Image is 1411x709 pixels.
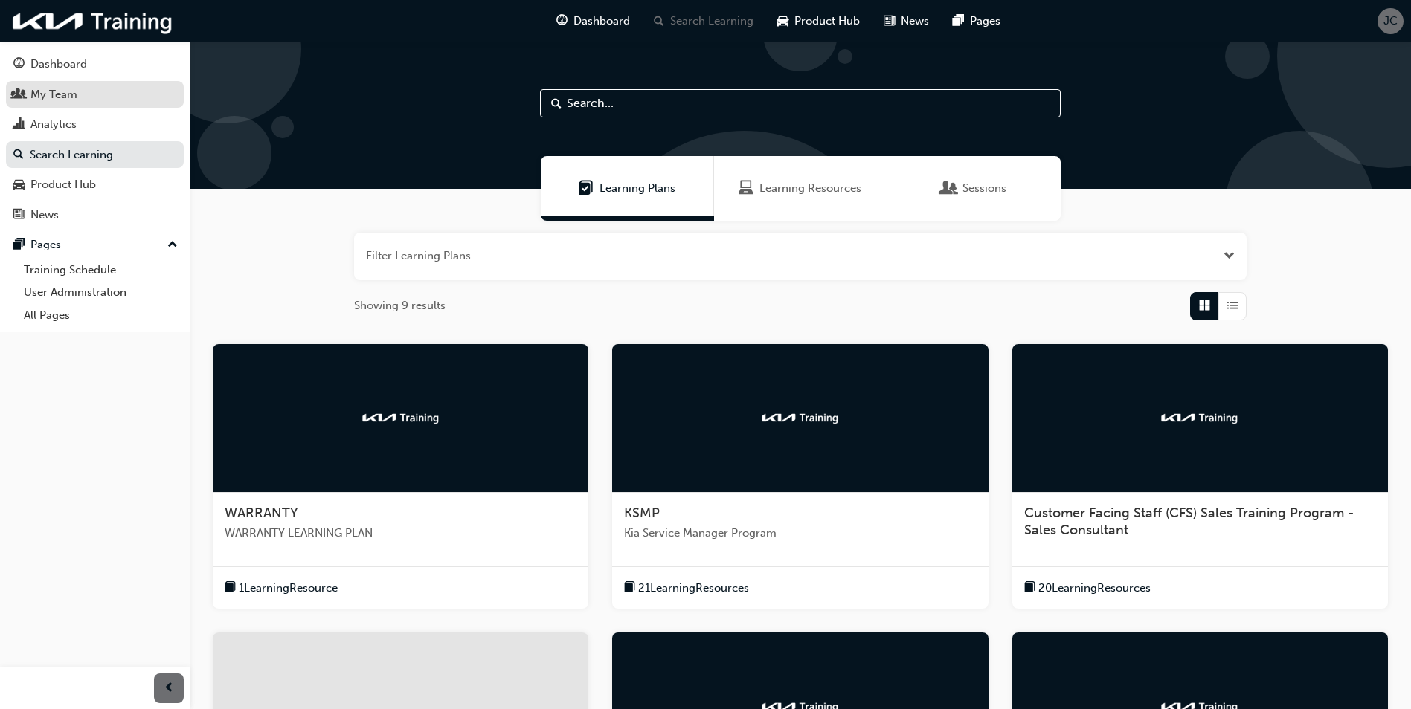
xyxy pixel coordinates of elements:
a: All Pages [18,304,184,327]
span: Pages [970,13,1000,30]
button: book-icon1LearningResource [225,579,338,598]
button: book-icon20LearningResources [1024,579,1151,598]
span: news-icon [884,12,895,30]
span: Search [551,95,562,112]
span: KSMP [624,505,660,521]
a: kia-trainingCustomer Facing Staff (CFS) Sales Training Program - Sales Consultantbook-icon20Learn... [1012,344,1388,609]
span: 1 Learning Resource [239,580,338,597]
button: DashboardMy TeamAnalyticsSearch LearningProduct HubNews [6,48,184,231]
a: pages-iconPages [941,6,1012,36]
a: news-iconNews [872,6,941,36]
div: Pages [30,236,61,253]
span: chart-icon [13,118,25,132]
button: book-icon21LearningResources [624,579,749,598]
a: car-iconProduct Hub [765,6,872,36]
span: WARRANTY [225,505,298,521]
span: book-icon [225,579,236,598]
span: up-icon [167,236,178,255]
img: kia-training [1159,410,1241,425]
a: Dashboard [6,51,184,78]
a: SessionsSessions [887,156,1061,221]
a: Analytics [6,111,184,138]
input: Search... [540,89,1061,117]
a: News [6,201,184,229]
a: Learning ResourcesLearning Resources [714,156,887,221]
span: guage-icon [13,58,25,71]
span: prev-icon [164,679,175,698]
div: Product Hub [30,176,96,193]
span: Grid [1199,297,1210,314]
a: Product Hub [6,171,184,198]
span: Dashboard [573,13,630,30]
span: Learning Plans [600,180,675,197]
button: Pages [6,231,184,259]
a: Search Learning [6,141,184,169]
button: JC [1378,8,1404,34]
span: book-icon [1024,579,1035,598]
a: kia-trainingKSMPKia Service Manager Programbook-icon21LearningResources [612,344,988,609]
span: Sessions [962,180,1006,197]
span: car-icon [13,178,25,192]
span: news-icon [13,209,25,222]
div: Dashboard [30,56,87,73]
div: News [30,207,59,224]
span: Learning Resources [739,180,753,197]
span: Customer Facing Staff (CFS) Sales Training Program - Sales Consultant [1024,505,1354,539]
a: Training Schedule [18,259,184,282]
span: WARRANTY LEARNING PLAN [225,525,576,542]
span: JC [1383,13,1398,30]
span: search-icon [13,149,24,162]
span: search-icon [654,12,664,30]
span: Learning Plans [579,180,594,197]
a: User Administration [18,281,184,304]
span: Search Learning [670,13,753,30]
span: guage-icon [556,12,568,30]
span: List [1227,297,1238,314]
span: car-icon [777,12,788,30]
span: Product Hub [794,13,860,30]
span: 21 Learning Resources [638,580,749,597]
a: search-iconSearch Learning [642,6,765,36]
span: pages-icon [953,12,964,30]
span: people-icon [13,88,25,102]
button: Open the filter [1224,247,1235,265]
div: Analytics [30,116,77,133]
span: Showing 9 results [354,297,446,314]
a: Learning PlansLearning Plans [541,156,714,221]
a: kia-trainingWARRANTYWARRANTY LEARNING PLANbook-icon1LearningResource [213,344,588,609]
a: guage-iconDashboard [544,6,642,36]
img: kia-training [759,410,841,425]
span: News [901,13,929,30]
span: Sessions [942,180,957,197]
img: kia-training [7,6,179,36]
img: kia-training [360,410,442,425]
span: 20 Learning Resources [1038,580,1151,597]
div: My Team [30,86,77,103]
span: book-icon [624,579,635,598]
span: Learning Resources [759,180,861,197]
span: Kia Service Manager Program [624,525,976,542]
span: pages-icon [13,239,25,252]
a: My Team [6,81,184,109]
